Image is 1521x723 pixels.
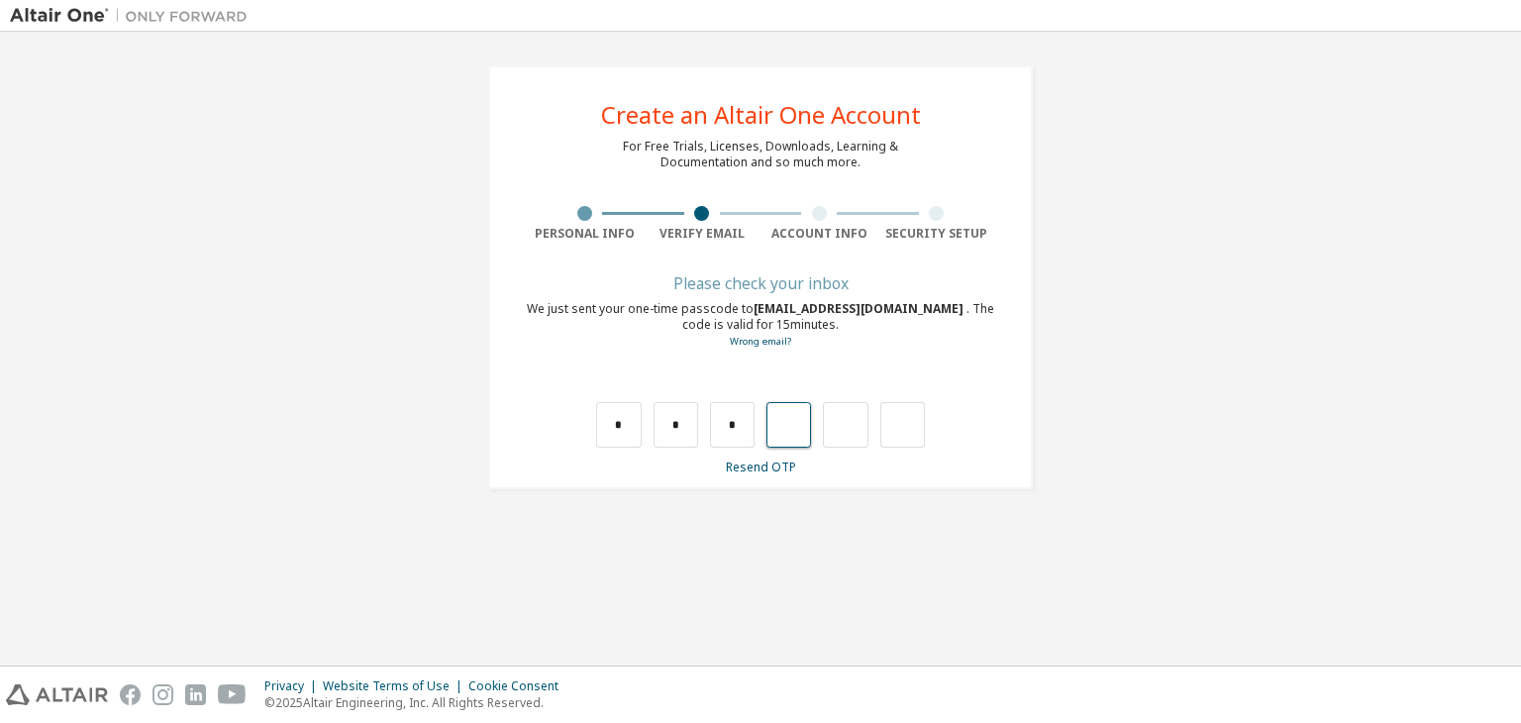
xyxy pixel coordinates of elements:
div: Create an Altair One Account [601,103,921,127]
img: Altair One [10,6,257,26]
img: linkedin.svg [185,684,206,705]
img: altair_logo.svg [6,684,108,705]
div: We just sent your one-time passcode to . The code is valid for 15 minutes. [526,301,995,350]
div: Verify Email [644,226,761,242]
div: Please check your inbox [526,277,995,289]
div: Website Terms of Use [323,678,468,694]
div: For Free Trials, Licenses, Downloads, Learning & Documentation and so much more. [623,139,898,170]
p: © 2025 Altair Engineering, Inc. All Rights Reserved. [264,694,570,711]
span: [EMAIL_ADDRESS][DOMAIN_NAME] [754,300,966,317]
div: Security Setup [878,226,996,242]
a: Resend OTP [726,459,796,475]
a: Go back to the registration form [730,335,791,348]
div: Account Info [760,226,878,242]
div: Privacy [264,678,323,694]
img: youtube.svg [218,684,247,705]
div: Cookie Consent [468,678,570,694]
div: Personal Info [526,226,644,242]
img: instagram.svg [152,684,173,705]
img: facebook.svg [120,684,141,705]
